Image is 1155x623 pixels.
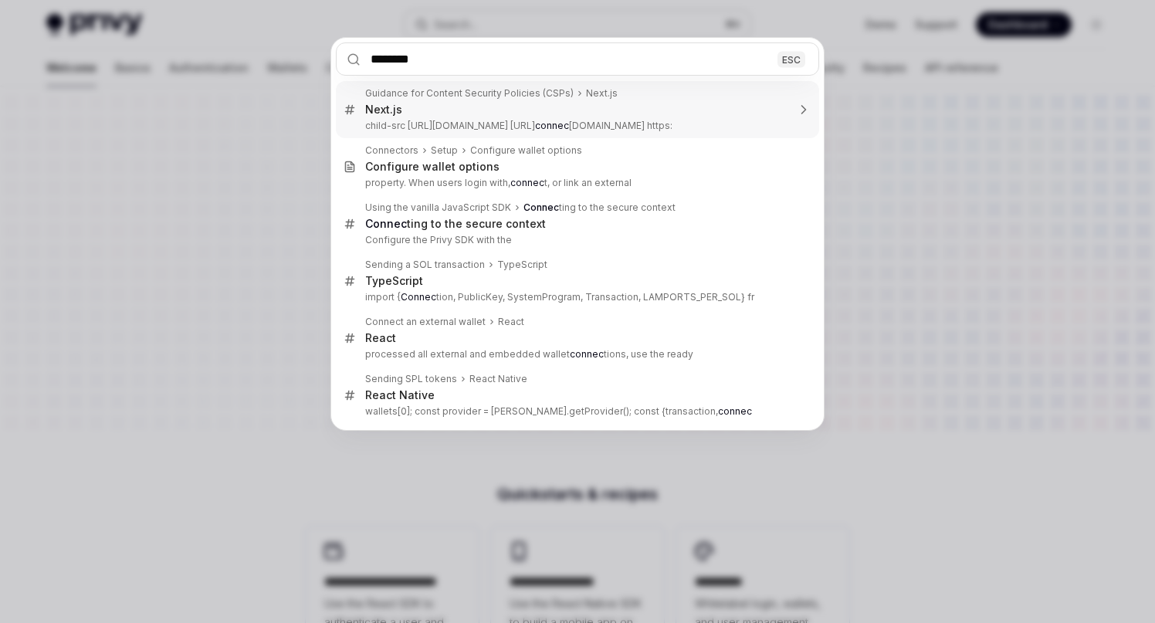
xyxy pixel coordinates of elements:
[718,405,752,417] b: connec
[497,259,547,271] div: TypeScript
[469,373,527,385] div: React Native
[365,87,574,100] div: Guidance for Content Security Policies (CSPs)
[365,331,396,345] div: React
[365,234,787,246] p: Configure the Privy SDK with the
[365,259,485,271] div: Sending a SOL transaction
[535,120,569,131] b: connec
[431,144,458,157] div: Setup
[365,160,500,174] div: Configure wallet options
[586,87,618,100] div: Next.js
[470,144,582,157] div: Configure wallet options
[365,201,511,214] div: Using the vanilla JavaScript SDK
[365,348,787,361] p: processed all external and embedded wallet tions, use the ready
[570,348,604,360] b: connec
[365,177,787,189] p: property. When users login with, t, or link an external
[365,291,787,303] p: import { tion, PublicKey, SystemProgram, Transaction, LAMPORTS_PER_SOL} fr
[365,144,418,157] div: Connectors
[365,405,787,418] p: wallets[0]; const provider = [PERSON_NAME].getProvider(); const {transaction,
[401,291,436,303] b: Connec
[523,201,676,214] div: ting to the secure context
[365,388,435,402] div: React Native
[365,103,402,117] div: Next.js
[365,373,457,385] div: Sending SPL tokens
[365,120,787,132] p: child-src [URL][DOMAIN_NAME] [URL] [DOMAIN_NAME] https:
[523,201,559,213] b: Connec
[365,274,423,288] div: TypeScript
[498,316,524,328] div: React
[365,217,546,231] div: ting to the secure context
[365,217,407,230] b: Connec
[365,316,486,328] div: Connect an external wallet
[510,177,544,188] b: connec
[777,51,805,67] div: ESC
